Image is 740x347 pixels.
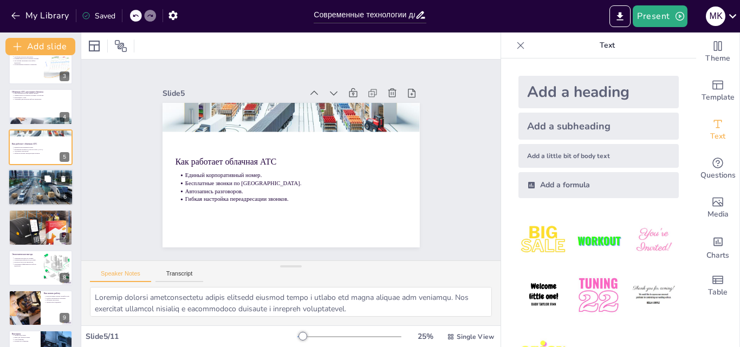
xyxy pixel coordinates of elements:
p: Телефон для связи. [14,334,37,336]
span: Table [708,286,728,298]
p: Аналитика для контроля работы операторов. [14,99,69,101]
span: Template [702,91,735,103]
p: Автозапись разговоров. [182,176,403,207]
img: 5.jpeg [573,270,624,320]
div: Slide 5 [170,75,310,100]
p: Потеря важных звонков от клиентов. [14,64,41,66]
button: Add slide [5,38,75,55]
div: Add a heading [518,76,679,108]
img: 4.jpeg [518,270,569,320]
img: 3.jpeg [628,215,679,266]
button: My Library [8,7,74,24]
span: Text [710,130,725,142]
textarea: Loremip dolorsi ametconsectetu adipis elitsedd eiusmod tempo i utlabo etd magna aliquae adm venia... [90,287,492,317]
div: Add text boxes [696,110,739,149]
p: Оптимизация маршрутов доставки. [14,259,41,261]
p: Единый корпоративный номер. [184,160,405,191]
button: Transcript [155,270,204,282]
div: Saved [82,11,115,21]
p: Единый корпоративный номер. [14,146,69,148]
p: Бесплатные звонки по [GEOGRAPHIC_DATA]. [14,148,69,150]
div: 5 [9,129,73,165]
p: Техническая поддержка. [46,302,69,304]
p: Оптимизация маршрутов. [14,177,70,179]
div: 3 [9,49,73,84]
p: Сайт компании. [14,338,37,341]
button: Present [633,5,687,27]
p: Контакты [12,332,37,335]
p: Text [529,32,685,58]
div: Add a little bit of body text [518,144,679,168]
p: Повышение эффективности работы водителей. [14,263,41,267]
p: Неэффективное использование топлива. [14,58,41,60]
p: Подбор оптимального решения. [46,297,69,299]
div: Add a formula [518,172,679,198]
p: Мониторинг транспорта [11,171,70,174]
p: Контроль расхода топлива. [14,175,70,177]
div: 8 [9,250,73,286]
span: Questions [700,169,736,181]
p: Гибкая настройка переадресации звонков. [181,184,402,215]
span: Position [114,40,127,53]
span: Charts [706,250,729,261]
p: Контроль простоев транспорта. [14,261,41,263]
button: Delete Slide [57,172,70,185]
div: 4 [9,89,73,125]
span: Single View [457,332,494,341]
p: Готовность к общению. [14,340,37,342]
div: Add images, graphics, shapes or video [696,188,739,227]
p: Снижение расходов на топливо. [14,257,41,259]
p: Облачная АТС для вашего бизнеса [12,90,69,94]
div: 6 [60,192,70,202]
div: 4 [60,112,69,122]
p: Экономическая выгода [12,252,41,256]
div: 8 [60,273,69,283]
img: 2.jpeg [573,215,624,266]
p: Многоканальность для приема звонков. [14,93,69,95]
p: Оценка стиля вождения. [14,179,70,181]
div: 3 [60,71,69,81]
button: Duplicate Slide [41,172,54,185]
span: Media [707,208,729,220]
p: Универсальность звонков на разные устройства. [14,95,69,97]
div: 5 [60,152,69,162]
div: M K [706,6,725,26]
div: 7 [9,209,73,245]
div: Change the overall theme [696,32,739,71]
button: Export to PowerPoint [609,5,631,27]
p: ГЛОНАСС/GPS отслеживание. [14,173,70,175]
input: Insert title [314,7,415,23]
p: Автозапись разговоров. [14,150,69,152]
div: Add a subheading [518,113,679,140]
div: 9 [60,313,69,323]
img: 6.jpeg [628,270,679,320]
div: 25 % [412,331,438,342]
div: Add charts and graphs [696,227,739,266]
div: Add a table [696,266,739,305]
div: Layout [86,37,103,55]
div: 6 [8,169,73,206]
p: Консультация и анализ потребностей. [46,296,69,298]
p: Как начать работу [44,292,69,295]
div: Add ready made slides [696,71,739,110]
p: Бесплатные звонки по [GEOGRAPHIC_DATA]. [183,168,404,199]
p: Гибкая настройка переадресации звонков. [14,152,69,154]
div: Get real-time input from your audience [696,149,739,188]
p: Проблемы контроля автопарка. [14,56,41,58]
div: 9 [9,290,73,326]
p: Как работает облачная АТС [175,144,406,180]
p: Email для обратной связи. [14,336,37,338]
div: Slide 5 / 11 [86,331,297,342]
p: Как работает облачная АТС [12,142,69,146]
p: Обучение персонала. [46,299,69,302]
span: Theme [705,53,730,64]
button: M K [706,5,725,27]
p: Интеграция с CRM. [14,96,69,99]
button: Speaker Notes [90,270,151,282]
p: Отсутствие прозрачности в работе водителей. [14,60,41,63]
div: 7 [60,233,69,243]
img: 1.jpeg [518,215,569,266]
